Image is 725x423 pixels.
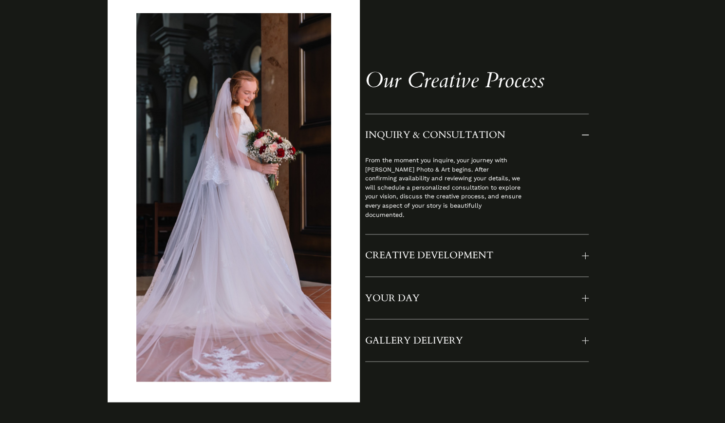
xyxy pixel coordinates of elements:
[365,129,582,141] span: INQUIRY & CONSULTATION
[365,334,582,346] span: GALLERY DELIVERY
[365,291,582,304] span: YOUR DAY
[365,114,589,156] button: INQUIRY & CONSULTATION
[365,66,544,95] em: Our Creative Process
[365,249,582,262] span: CREATIVE DEVELOPMENT
[365,319,589,361] button: GALLERY DELIVERY
[365,156,589,234] div: INQUIRY & CONSULTATION
[365,277,589,319] button: YOUR DAY
[365,234,589,276] button: CREATIVE DEVELOPMENT
[365,156,521,219] p: From the moment you inquire, your journey with [PERSON_NAME] Photo & Art begins. After confirming...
